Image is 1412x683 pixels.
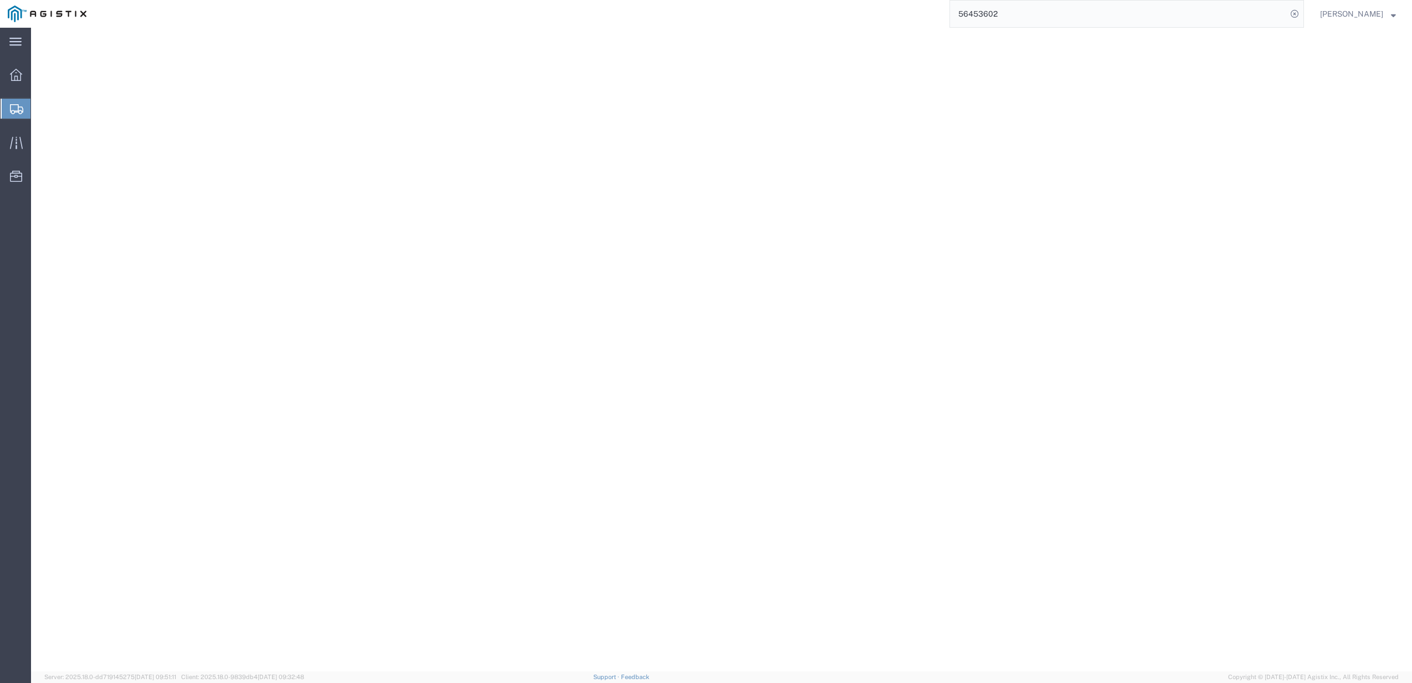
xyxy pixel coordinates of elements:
[31,28,1412,671] iframe: FS Legacy Container
[44,674,176,680] span: Server: 2025.18.0-dd719145275
[8,6,86,22] img: logo
[135,674,176,680] span: [DATE] 09:51:11
[1228,672,1399,682] span: Copyright © [DATE]-[DATE] Agistix Inc., All Rights Reserved
[181,674,304,680] span: Client: 2025.18.0-9839db4
[258,674,304,680] span: [DATE] 09:32:48
[1320,8,1383,20] span: Jorge Hinojosa
[1319,7,1396,21] button: [PERSON_NAME]
[621,674,649,680] a: Feedback
[950,1,1287,27] input: Search for shipment number, reference number
[593,674,621,680] a: Support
